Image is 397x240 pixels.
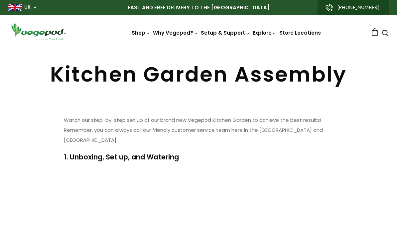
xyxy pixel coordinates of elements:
[201,29,250,36] a: Setup & Support
[8,22,68,41] img: Vegepod
[153,29,198,36] a: Why Vegepod?
[8,4,22,11] img: gb_large.png
[8,64,389,85] h1: Kitchen Garden Assembly
[64,115,333,145] p: Watch our step-by-step set up of our brand new Vegepod Kitchen Garden to achieve the best results...
[132,29,150,36] a: Shop
[24,4,31,11] a: UK
[64,152,333,162] h4: 1. Unboxing, Set up, and Watering
[279,29,321,36] a: Store Locations
[382,30,389,37] a: Search
[253,29,277,36] a: Explore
